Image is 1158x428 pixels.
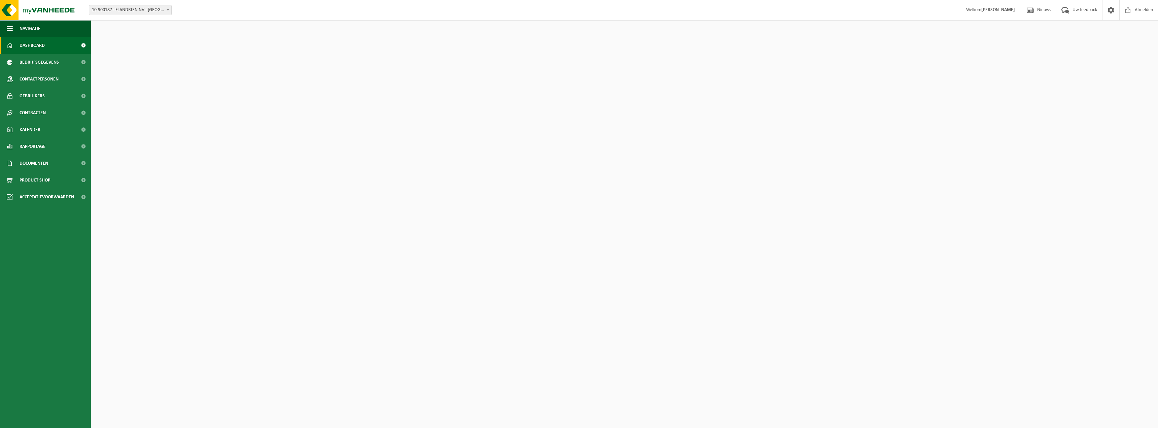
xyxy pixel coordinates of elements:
[20,37,45,54] span: Dashboard
[89,5,172,15] span: 10-900187 - FLANDRIEN NV - WERVIK
[20,20,40,37] span: Navigatie
[20,172,50,189] span: Product Shop
[20,104,46,121] span: Contracten
[20,71,59,88] span: Contactpersonen
[20,138,45,155] span: Rapportage
[20,189,74,205] span: Acceptatievoorwaarden
[89,5,171,15] span: 10-900187 - FLANDRIEN NV - WERVIK
[20,54,59,71] span: Bedrijfsgegevens
[20,121,40,138] span: Kalender
[20,155,48,172] span: Documenten
[20,88,45,104] span: Gebruikers
[981,7,1015,12] strong: [PERSON_NAME]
